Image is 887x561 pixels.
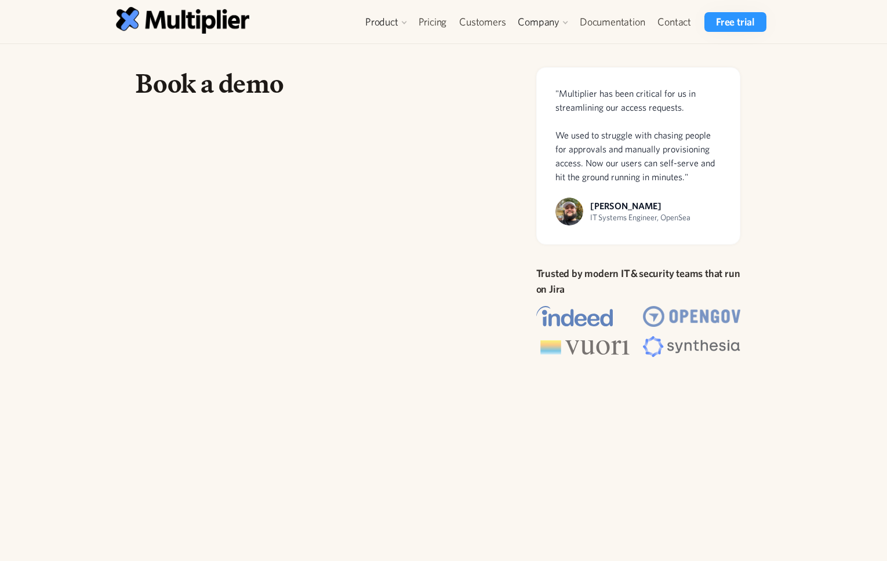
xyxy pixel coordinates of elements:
span: "Multiplier has been critical for us in streamlining our access requests. We used to struggle wit... [555,88,715,182]
a: Pricing [412,12,453,32]
a: Customers [453,12,512,32]
div: IT Systems Engineer, OpenSea [590,212,690,224]
div: Product [365,15,398,29]
div: [PERSON_NAME] [590,200,690,212]
div: Company [518,15,559,29]
a: Free trial [704,12,766,32]
a: Documentation [573,12,651,32]
p: Trusted by modern IT & security teams that run on Jira [536,265,740,297]
a: Contact [651,12,697,32]
h1: Book a demo [136,67,515,100]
